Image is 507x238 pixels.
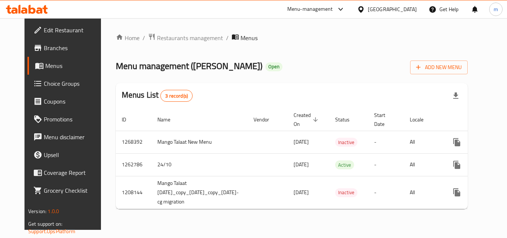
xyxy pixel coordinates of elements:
[335,161,354,169] span: Active
[466,183,484,201] button: Change Status
[265,63,282,70] span: Open
[27,21,109,39] a: Edit Restaurant
[294,137,309,147] span: [DATE]
[27,57,109,75] a: Menus
[122,115,136,124] span: ID
[27,164,109,182] a: Coverage Report
[44,186,103,195] span: Grocery Checklist
[27,75,109,92] a: Choice Groups
[28,226,75,236] a: Support.OpsPlatform
[448,183,466,201] button: more
[44,168,103,177] span: Coverage Report
[116,131,151,153] td: 1268392
[48,206,59,216] span: 1.0.0
[157,33,223,42] span: Restaurants management
[226,33,229,42] li: /
[294,160,309,169] span: [DATE]
[151,153,248,176] td: 24/10
[44,97,103,106] span: Coupons
[368,5,417,13] div: [GEOGRAPHIC_DATA]
[410,61,468,74] button: Add New Menu
[27,92,109,110] a: Coupons
[265,62,282,71] div: Open
[404,153,442,176] td: All
[116,153,151,176] td: 1262786
[241,33,258,42] span: Menus
[335,138,357,147] span: Inactive
[122,89,193,102] h2: Menus List
[374,111,395,128] span: Start Date
[447,87,465,105] div: Export file
[410,115,433,124] span: Locale
[27,39,109,57] a: Branches
[27,182,109,199] a: Grocery Checklist
[294,188,309,197] span: [DATE]
[44,26,103,35] span: Edit Restaurant
[466,156,484,174] button: Change Status
[494,5,498,13] span: m
[116,176,151,209] td: 1208144
[44,79,103,88] span: Choice Groups
[448,133,466,151] button: more
[44,43,103,52] span: Branches
[27,110,109,128] a: Promotions
[28,219,62,229] span: Get support on:
[27,128,109,146] a: Menu disclaimer
[44,133,103,141] span: Menu disclaimer
[148,33,223,43] a: Restaurants management
[416,63,462,72] span: Add New Menu
[253,115,279,124] span: Vendor
[45,61,103,70] span: Menus
[44,150,103,159] span: Upsell
[368,131,404,153] td: -
[151,176,248,209] td: Mango Talaat [DATE]_copy_[DATE]_copy_[DATE]-cg migration
[157,115,180,124] span: Name
[151,131,248,153] td: Mango Talaat New Menu
[116,33,140,42] a: Home
[404,131,442,153] td: All
[287,5,333,14] div: Menu-management
[161,92,192,100] span: 3 record(s)
[44,115,103,124] span: Promotions
[448,156,466,174] button: more
[28,206,46,216] span: Version:
[27,146,109,164] a: Upsell
[368,176,404,209] td: -
[466,133,484,151] button: Change Status
[294,111,320,128] span: Created On
[116,58,262,74] span: Menu management ( [PERSON_NAME] )
[143,33,145,42] li: /
[116,33,468,43] nav: breadcrumb
[404,176,442,209] td: All
[368,153,404,176] td: -
[335,160,354,169] div: Active
[160,90,193,102] div: Total records count
[335,188,357,197] span: Inactive
[335,115,359,124] span: Status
